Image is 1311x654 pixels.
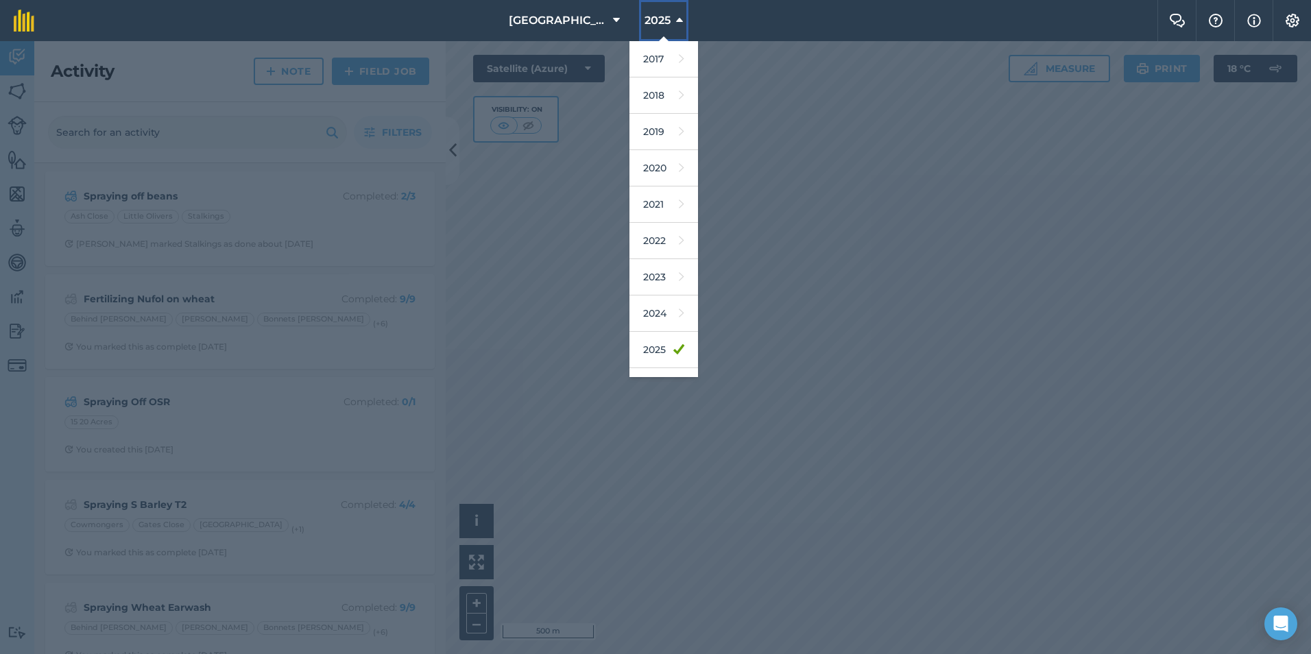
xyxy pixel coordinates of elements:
img: Two speech bubbles overlapping with the left bubble in the forefront [1169,14,1186,27]
a: 2018 [629,77,698,114]
a: 2017 [629,41,698,77]
a: 2023 [629,259,698,295]
img: A cog icon [1284,14,1301,27]
a: 2022 [629,223,698,259]
img: fieldmargin Logo [14,10,34,32]
div: Open Intercom Messenger [1264,607,1297,640]
a: 2019 [629,114,698,150]
a: 2021 [629,186,698,223]
span: [GEOGRAPHIC_DATA] [509,12,608,29]
img: A question mark icon [1207,14,1224,27]
a: 2020 [629,150,698,186]
img: svg+xml;base64,PHN2ZyB4bWxucz0iaHR0cDovL3d3dy53My5vcmcvMjAwMC9zdmciIHdpZHRoPSIxNyIgaGVpZ2h0PSIxNy... [1247,12,1261,29]
a: 2024 [629,295,698,332]
span: 2025 [645,12,671,29]
a: 2025 [629,332,698,368]
a: 2026 [629,368,698,404]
